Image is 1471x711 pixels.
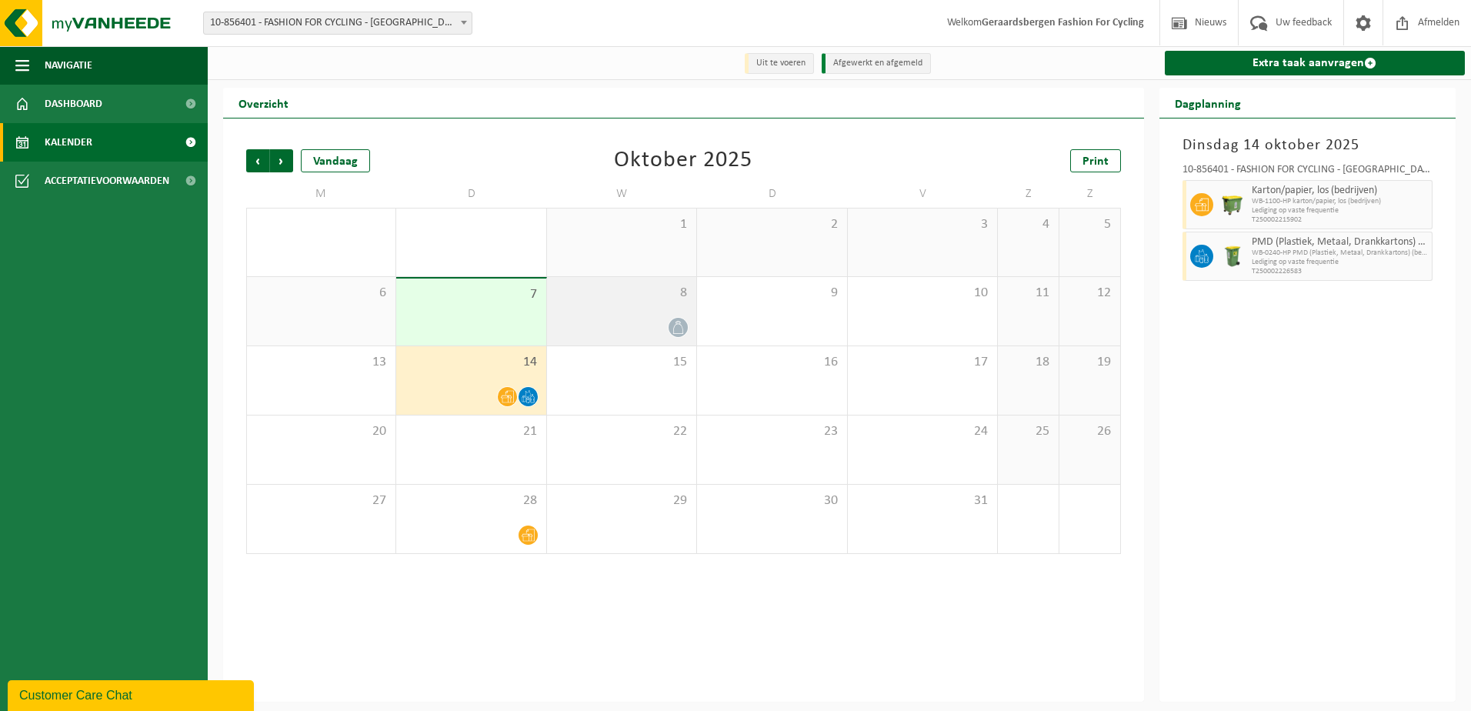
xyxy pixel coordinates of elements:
[404,354,538,371] span: 14
[246,149,269,172] span: Vorige
[404,423,538,440] span: 21
[856,492,989,509] span: 31
[1221,193,1244,216] img: WB-1100-HPE-GN-50
[255,285,388,302] span: 6
[203,12,472,35] span: 10-856401 - FASHION FOR CYCLING - GERAARDSBERGEN
[1252,185,1429,197] span: Karton/papier, los (bedrijven)
[204,12,472,34] span: 10-856401 - FASHION FOR CYCLING - GERAARDSBERGEN
[1067,216,1112,233] span: 5
[547,180,697,208] td: W
[1252,267,1429,276] span: T250002226583
[982,17,1144,28] strong: Geraardsbergen Fashion For Cycling
[705,285,839,302] span: 9
[822,53,931,74] li: Afgewerkt en afgemeld
[1006,354,1051,371] span: 18
[1252,249,1429,258] span: WB-0240-HP PMD (Plastiek, Metaal, Drankkartons) (bedrijven)
[1182,165,1433,180] div: 10-856401 - FASHION FOR CYCLING - [GEOGRAPHIC_DATA]
[1070,149,1121,172] a: Print
[1252,236,1429,249] span: PMD (Plastiek, Metaal, Drankkartons) (bedrijven)
[1252,197,1429,206] span: WB-1100-HP karton/papier, los (bedrijven)
[45,46,92,85] span: Navigatie
[856,216,989,233] span: 3
[614,149,752,172] div: Oktober 2025
[1252,215,1429,225] span: T250002215902
[856,354,989,371] span: 17
[848,180,998,208] td: V
[1165,51,1466,75] a: Extra taak aanvragen
[396,180,546,208] td: D
[404,286,538,303] span: 7
[1006,423,1051,440] span: 25
[1059,180,1121,208] td: Z
[223,88,304,118] h2: Overzicht
[705,354,839,371] span: 16
[1006,216,1051,233] span: 4
[697,180,847,208] td: D
[705,216,839,233] span: 2
[246,180,396,208] td: M
[1082,155,1109,168] span: Print
[856,285,989,302] span: 10
[1067,285,1112,302] span: 12
[255,354,388,371] span: 13
[255,423,388,440] span: 20
[301,149,370,172] div: Vandaag
[270,149,293,172] span: Volgende
[1067,423,1112,440] span: 26
[555,216,689,233] span: 1
[255,492,388,509] span: 27
[45,162,169,200] span: Acceptatievoorwaarden
[1182,134,1433,157] h3: Dinsdag 14 oktober 2025
[1221,245,1244,268] img: WB-0240-HPE-GN-50
[45,85,102,123] span: Dashboard
[705,492,839,509] span: 30
[1067,354,1112,371] span: 19
[555,354,689,371] span: 15
[998,180,1059,208] td: Z
[1252,206,1429,215] span: Lediging op vaste frequentie
[705,423,839,440] span: 23
[745,53,814,74] li: Uit te voeren
[856,423,989,440] span: 24
[45,123,92,162] span: Kalender
[404,492,538,509] span: 28
[555,285,689,302] span: 8
[555,423,689,440] span: 22
[1006,285,1051,302] span: 11
[8,677,257,711] iframe: chat widget
[1252,258,1429,267] span: Lediging op vaste frequentie
[1159,88,1256,118] h2: Dagplanning
[555,492,689,509] span: 29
